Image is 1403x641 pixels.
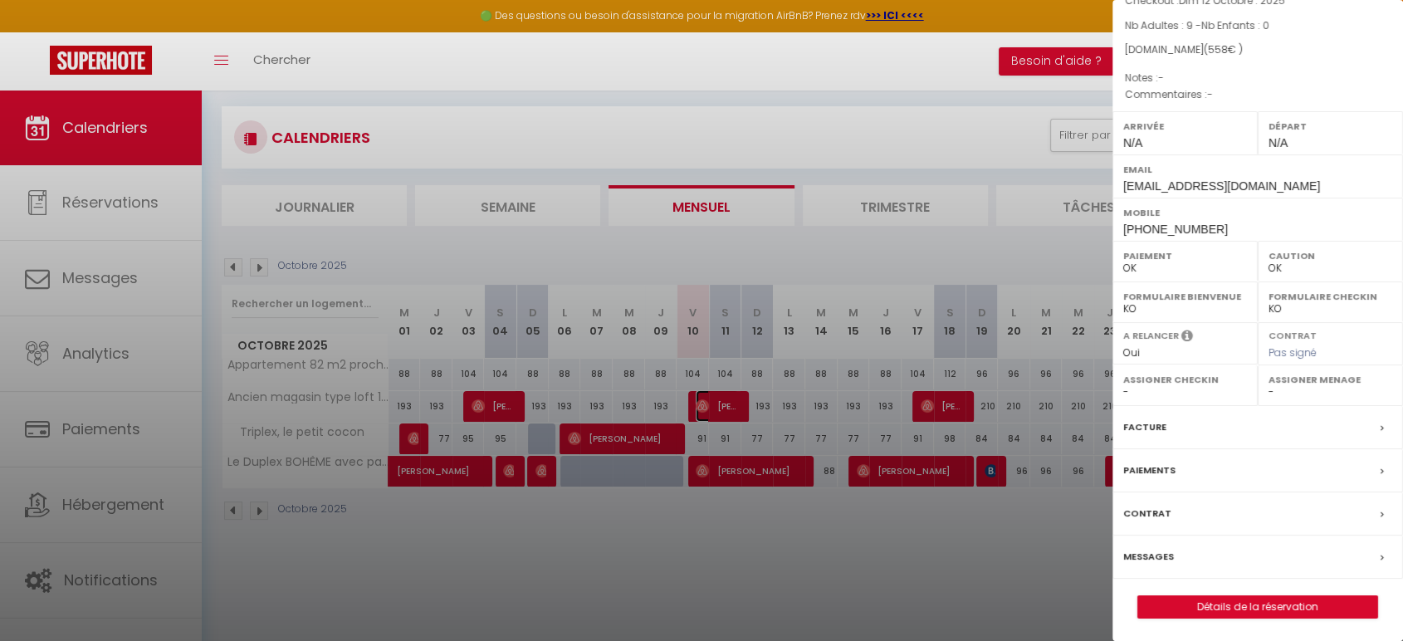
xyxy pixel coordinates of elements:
[1269,118,1392,135] label: Départ
[1123,161,1392,178] label: Email
[1269,247,1392,264] label: Caution
[1269,136,1288,149] span: N/A
[1208,42,1228,56] span: 558
[1125,70,1391,86] p: Notes :
[1123,223,1228,236] span: [PHONE_NUMBER]
[1158,71,1164,85] span: -
[1123,329,1179,343] label: A relancer
[1125,42,1391,58] div: [DOMAIN_NAME]
[1269,288,1392,305] label: Formulaire Checkin
[1123,118,1247,135] label: Arrivée
[1269,329,1317,340] label: Contrat
[1123,288,1247,305] label: Formulaire Bienvenue
[1269,371,1392,388] label: Assigner Menage
[1123,247,1247,264] label: Paiement
[1125,86,1391,103] p: Commentaires :
[1123,204,1392,221] label: Mobile
[1137,595,1378,619] button: Détails de la réservation
[1123,548,1174,565] label: Messages
[1207,87,1213,101] span: -
[1201,18,1269,32] span: Nb Enfants : 0
[1138,596,1377,618] a: Détails de la réservation
[1269,345,1317,360] span: Pas signé
[1123,371,1247,388] label: Assigner Checkin
[1125,18,1269,32] span: Nb Adultes : 9 -
[1204,42,1243,56] span: ( € )
[1123,462,1176,479] label: Paiements
[1123,505,1171,522] label: Contrat
[1123,136,1142,149] span: N/A
[1181,329,1193,347] i: Sélectionner OUI si vous souhaiter envoyer les séquences de messages post-checkout
[1123,179,1320,193] span: [EMAIL_ADDRESS][DOMAIN_NAME]
[1123,418,1166,436] label: Facture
